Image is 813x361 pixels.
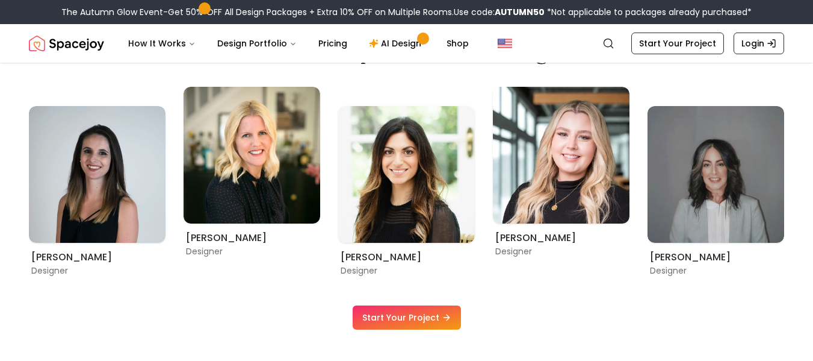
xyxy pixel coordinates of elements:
[648,87,784,277] div: 6 / 9
[184,87,320,224] img: Tina Martidelcampo
[29,31,104,55] img: Spacejoy Logo
[545,6,752,18] span: *Not applicable to packages already purchased*
[353,306,461,330] a: Start Your Project
[119,31,478,55] nav: Main
[338,106,475,243] img: Christina Manzo
[208,31,306,55] button: Design Portfolio
[495,245,627,257] p: Designer
[437,31,478,55] a: Shop
[61,6,752,18] div: The Autumn Glow Event-Get 50% OFF All Design Packages + Extra 10% OFF on Multiple Rooms.
[493,87,629,238] div: 5 / 9
[31,250,163,265] h6: [PERSON_NAME]
[29,87,165,277] div: 2 / 9
[309,31,357,55] a: Pricing
[29,31,104,55] a: Spacejoy
[493,87,629,224] img: Hannah James
[341,250,472,265] h6: [PERSON_NAME]
[498,36,512,51] img: United States
[29,106,165,243] img: Angela Amore
[495,231,627,245] h6: [PERSON_NAME]
[184,87,320,238] div: 3 / 9
[29,87,784,277] div: Carousel
[29,39,784,63] h2: Get Matched with Expert Interior Designers Online!
[119,31,205,55] button: How It Works
[734,33,784,54] a: Login
[359,31,434,55] a: AI Design
[186,245,318,257] p: Designer
[29,24,784,63] nav: Global
[650,265,782,277] p: Designer
[648,106,784,243] img: Kaitlyn Zill
[31,265,163,277] p: Designer
[454,6,545,18] span: Use code:
[341,265,472,277] p: Designer
[338,87,475,277] div: 4 / 9
[631,33,724,54] a: Start Your Project
[186,231,318,245] h6: [PERSON_NAME]
[495,6,545,18] b: AUTUMN50
[650,250,782,265] h6: [PERSON_NAME]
